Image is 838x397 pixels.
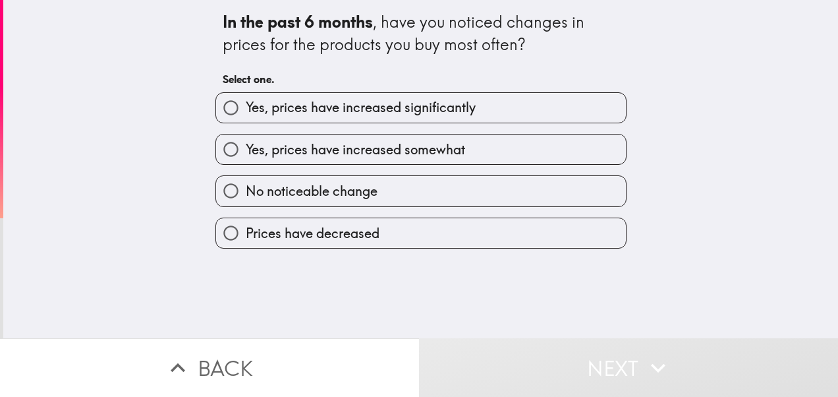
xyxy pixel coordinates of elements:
[246,224,379,243] span: Prices have decreased
[419,338,838,397] button: Next
[223,72,619,86] h6: Select one.
[246,98,476,117] span: Yes, prices have increased significantly
[216,176,626,206] button: No noticeable change
[223,12,373,32] b: In the past 6 months
[246,182,377,200] span: No noticeable change
[246,140,465,159] span: Yes, prices have increased somewhat
[223,11,619,55] div: , have you noticed changes in prices for the products you buy most often?
[216,93,626,123] button: Yes, prices have increased significantly
[216,135,626,164] button: Yes, prices have increased somewhat
[216,218,626,248] button: Prices have decreased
